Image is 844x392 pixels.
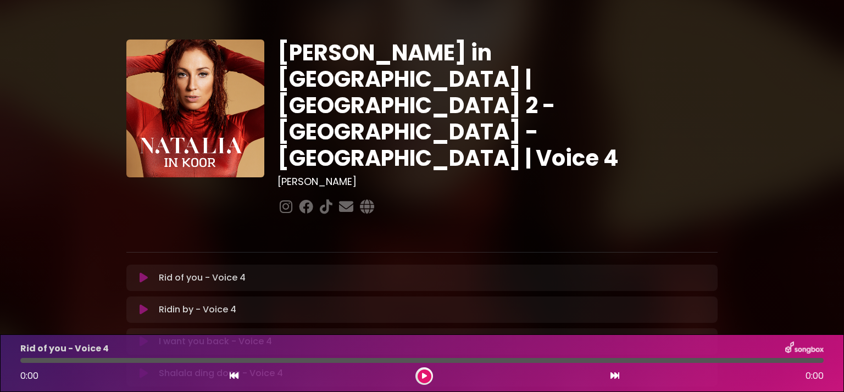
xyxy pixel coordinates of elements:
[126,40,264,177] img: YTVS25JmS9CLUqXqkEhs
[277,176,718,188] h3: [PERSON_NAME]
[277,40,718,171] h1: [PERSON_NAME] in [GEOGRAPHIC_DATA] | [GEOGRAPHIC_DATA] 2 - [GEOGRAPHIC_DATA] - [GEOGRAPHIC_DATA] ...
[20,369,38,382] span: 0:00
[785,341,824,356] img: songbox-logo-white.png
[806,369,824,383] span: 0:00
[20,342,109,355] p: Rid of you - Voice 4
[159,303,236,316] p: Ridin by - Voice 4
[159,271,246,284] p: Rid of you - Voice 4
